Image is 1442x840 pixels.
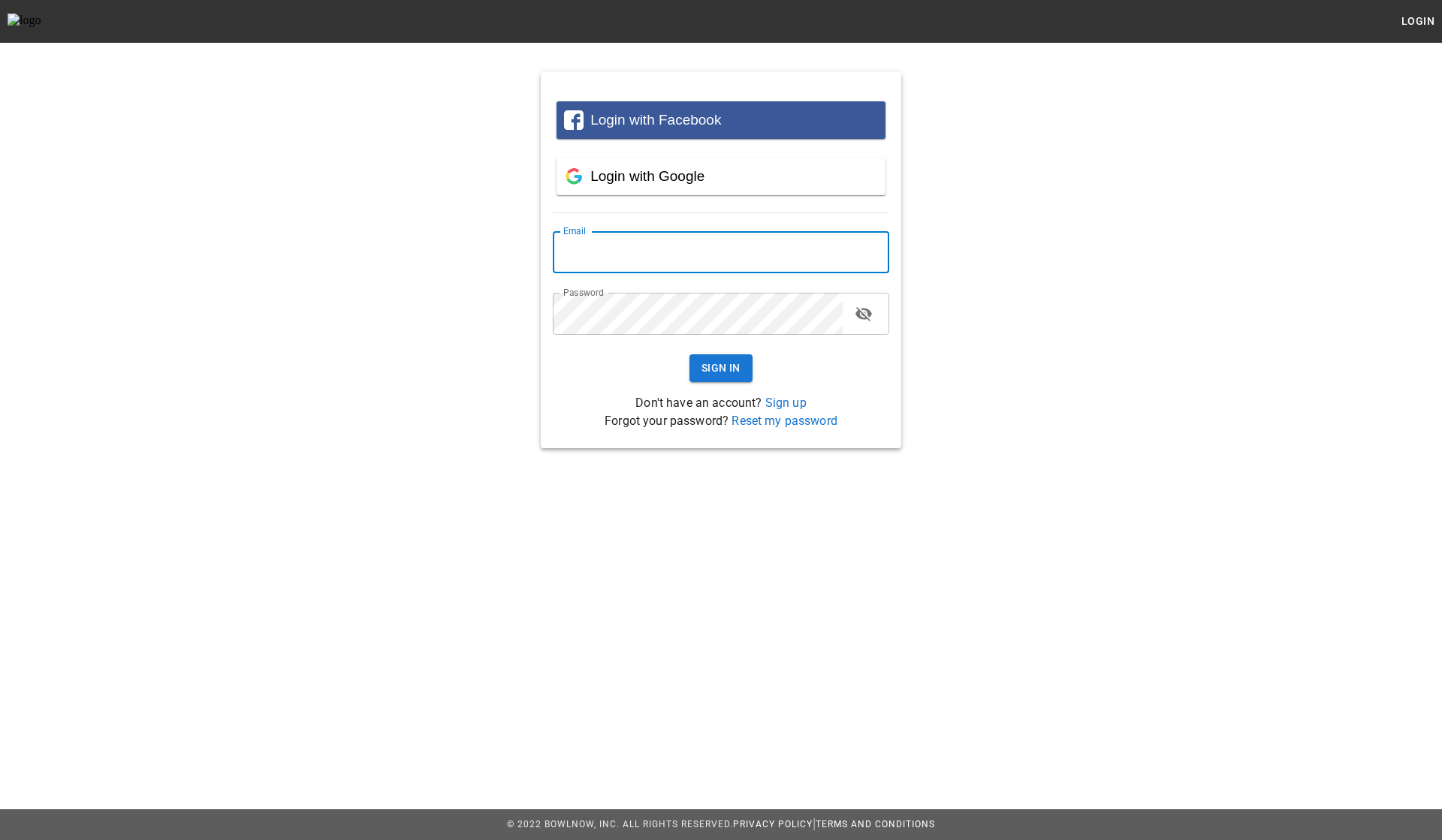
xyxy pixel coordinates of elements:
[553,394,889,412] p: Don't have an account?
[8,14,90,29] img: logo
[765,396,807,410] a: Sign up
[849,299,879,329] button: toggle password visibility
[557,101,885,139] button: Login with Facebook
[590,112,721,128] span: Login with Facebook
[816,819,935,829] a: Terms and Conditions
[590,168,704,184] span: Login with Google
[557,158,885,195] button: Login with Google
[1394,8,1442,35] button: Login
[553,412,889,430] p: Forgot your password?
[689,354,753,382] button: Sign In
[507,819,733,829] span: © 2022 BowlNow, Inc. All Rights Reserved.
[732,414,837,428] a: Reset my password
[733,819,813,829] a: Privacy Policy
